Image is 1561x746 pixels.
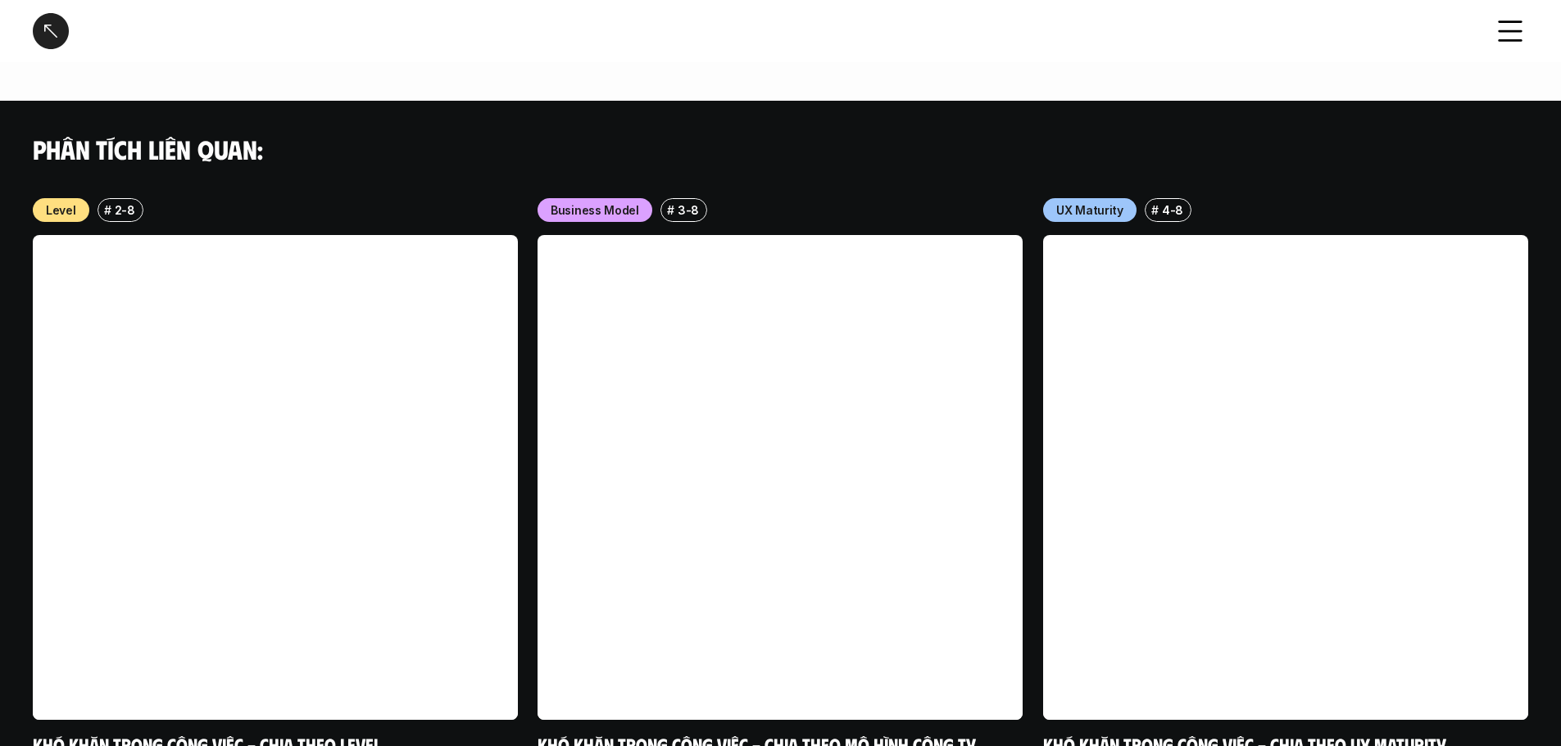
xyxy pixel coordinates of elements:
p: 2-8 [115,201,135,219]
p: 3-8 [678,201,699,219]
p: Level [46,201,76,219]
h6: # [667,204,674,216]
h4: Phân tích liên quan: [33,133,1528,165]
p: UX Maturity [1056,201,1123,219]
p: 4-8 [1162,201,1183,219]
h6: # [1150,204,1158,216]
p: Business Model [551,201,639,219]
h6: # [104,204,111,216]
